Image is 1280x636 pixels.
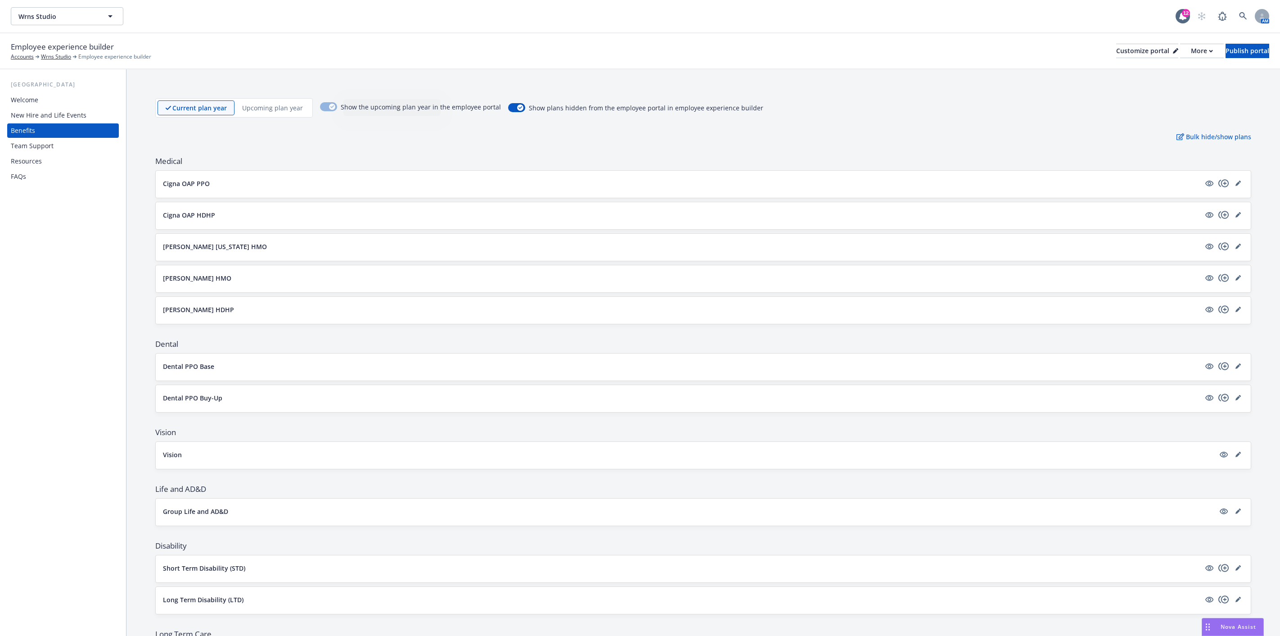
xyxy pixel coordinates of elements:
[163,273,231,283] p: [PERSON_NAME] HMO
[1218,563,1229,573] a: copyPlus
[7,169,119,184] a: FAQs
[11,41,114,53] span: Employee experience builder
[163,595,243,604] p: Long Term Disability (LTD)
[1204,304,1215,315] a: visible
[1233,178,1244,189] a: editPencil
[242,103,303,113] p: Upcoming plan year
[1218,506,1229,517] a: visible
[163,362,214,371] p: Dental PPO Base
[11,139,54,153] div: Team Support
[1233,241,1244,252] a: editPencil
[163,563,1200,573] button: Short Term Disability (STD)
[1233,594,1244,605] a: editPencil
[163,305,1200,314] button: [PERSON_NAME] HDHP
[163,563,245,573] p: Short Term Disability (STD)
[163,393,1200,403] button: Dental PPO Buy-Up
[155,156,1251,167] span: Medical
[1204,392,1215,403] a: visible
[41,53,71,61] a: Wrns Studio
[1218,273,1229,283] a: copyPlus
[11,169,26,184] div: FAQs
[1116,44,1178,58] button: Customize portal
[1233,392,1244,403] a: editPencil
[1218,449,1229,460] a: visible
[1176,132,1251,141] p: Bulk hide/show plans
[155,427,1251,438] span: Vision
[1218,178,1229,189] a: copyPlus
[163,179,210,188] p: Cigna OAP PPO
[1218,209,1229,220] a: copyPlus
[11,154,42,168] div: Resources
[1218,392,1229,403] a: copyPlus
[11,108,86,123] div: New Hire and Life Events
[1182,9,1190,17] div: 12
[1234,7,1252,25] a: Search
[1233,209,1244,220] a: editPencil
[1233,361,1244,372] a: editPencil
[1233,304,1244,315] a: editPencil
[163,179,1200,188] button: Cigna OAP PPO
[1218,361,1229,372] a: copyPlus
[11,123,35,138] div: Benefits
[529,103,763,113] span: Show plans hidden from the employee portal in employee experience builder
[1191,44,1213,58] div: More
[163,242,267,251] p: [PERSON_NAME] [US_STATE] HMO
[1233,449,1244,460] a: editPencil
[163,242,1200,251] button: [PERSON_NAME] [US_STATE] HMO
[163,273,1200,283] button: [PERSON_NAME] HMO
[1221,623,1256,631] span: Nova Assist
[1218,304,1229,315] a: copyPlus
[7,154,119,168] a: Resources
[7,123,119,138] a: Benefits
[1218,241,1229,252] a: copyPlus
[1218,594,1229,605] a: copyPlus
[172,103,227,113] p: Current plan year
[1233,273,1244,283] a: editPencil
[1204,594,1215,605] a: visible
[155,339,1251,350] span: Dental
[1180,44,1224,58] button: More
[11,93,38,107] div: Welcome
[1233,506,1244,517] a: editPencil
[1202,618,1264,636] button: Nova Assist
[7,80,119,89] div: [GEOGRAPHIC_DATA]
[7,93,119,107] a: Welcome
[1204,273,1215,283] a: visible
[1204,563,1215,573] a: visible
[78,53,151,61] span: Employee experience builder
[155,484,1251,495] span: Life and AD&D
[1204,361,1215,372] a: visible
[1204,178,1215,189] a: visible
[1202,618,1213,636] div: Drag to move
[163,507,1215,516] button: Group Life and AD&D
[11,7,123,25] button: Wrns Studio
[1204,241,1215,252] a: visible
[1233,563,1244,573] a: editPencil
[1213,7,1231,25] a: Report a Bug
[11,53,34,61] a: Accounts
[18,12,96,21] span: Wrns Studio
[7,139,119,153] a: Team Support
[1204,209,1215,220] a: visible
[163,362,1200,371] button: Dental PPO Base
[163,450,182,459] p: Vision
[1193,7,1211,25] a: Start snowing
[163,305,234,314] p: [PERSON_NAME] HDHP
[163,450,1215,459] button: Vision
[7,108,119,123] a: New Hire and Life Events
[1226,44,1269,58] button: Publish portal
[163,210,1200,220] button: Cigna OAP HDHP
[163,210,215,220] p: Cigna OAP HDHP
